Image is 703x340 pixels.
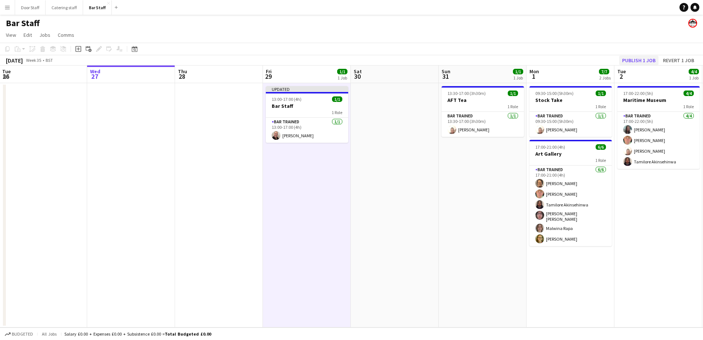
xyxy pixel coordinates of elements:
[265,72,272,81] span: 29
[21,30,35,40] a: Edit
[24,32,32,38] span: Edit
[266,118,348,143] app-card-role: Bar trained1/113:00-17:00 (4h)[PERSON_NAME]
[684,91,694,96] span: 4/4
[15,0,46,15] button: Door Staff
[442,68,450,75] span: Sun
[617,68,626,75] span: Tue
[165,331,211,337] span: Total Budgeted £0.00
[447,91,486,96] span: 13:30-17:00 (3h30m)
[46,0,83,15] button: Catering staff
[442,112,524,137] app-card-role: Bar trained1/113:30-17:00 (3h30m)[PERSON_NAME]
[89,72,100,81] span: 27
[12,332,33,337] span: Budgeted
[599,69,609,74] span: 7/7
[337,69,347,74] span: 1/1
[689,69,699,74] span: 4/4
[4,330,34,338] button: Budgeted
[332,96,342,102] span: 1/1
[442,86,524,137] app-job-card: 13:30-17:00 (3h30m)1/1AFT Tea1 RoleBar trained1/113:30-17:00 (3h30m)[PERSON_NAME]
[617,97,700,103] h3: Maritime Museum
[529,97,612,103] h3: Stock Take
[83,0,112,15] button: Bar Staff
[528,72,539,81] span: 1
[24,57,43,63] span: Week 35
[266,68,272,75] span: Fri
[3,30,19,40] a: View
[6,57,23,64] div: [DATE]
[529,140,612,246] app-job-card: 17:00-21:00 (4h)6/6Art Gallery1 RoleBar trained6/617:00-21:00 (4h)[PERSON_NAME][PERSON_NAME]Tamil...
[617,112,700,169] app-card-role: Bar trained4/417:00-22:00 (5h)[PERSON_NAME][PERSON_NAME][PERSON_NAME]Tamilore Akinsehinwa
[595,157,606,163] span: 1 Role
[266,86,348,143] app-job-card: Updated13:00-17:00 (4h)1/1Bar Staff1 RoleBar trained1/113:00-17:00 (4h)[PERSON_NAME]
[513,75,523,81] div: 1 Job
[178,68,187,75] span: Thu
[683,104,694,109] span: 1 Role
[442,97,524,103] h3: AFT Tea
[688,19,697,28] app-user-avatar: Beach Ballroom
[660,56,697,65] button: Revert 1 job
[599,75,611,81] div: 2 Jobs
[595,104,606,109] span: 1 Role
[58,32,74,38] span: Comms
[46,57,53,63] div: BST
[338,75,347,81] div: 1 Job
[596,144,606,150] span: 6/6
[55,30,77,40] a: Comms
[507,104,518,109] span: 1 Role
[619,56,659,65] button: Publish 1 job
[354,68,362,75] span: Sat
[529,112,612,137] app-card-role: Bar trained1/109:30-15:00 (5h30m)[PERSON_NAME]
[266,86,348,92] div: Updated
[529,86,612,137] app-job-card: 09:30-15:00 (5h30m)1/1Stock Take1 RoleBar trained1/109:30-15:00 (5h30m)[PERSON_NAME]
[689,75,699,81] div: 1 Job
[513,69,523,74] span: 1/1
[40,331,58,337] span: All jobs
[616,72,626,81] span: 2
[332,110,342,115] span: 1 Role
[529,166,612,246] app-card-role: Bar trained6/617:00-21:00 (4h)[PERSON_NAME][PERSON_NAME]Tamilore Akinsehinwa[PERSON_NAME] [PERSON...
[36,30,53,40] a: Jobs
[6,32,16,38] span: View
[2,68,11,75] span: Tue
[177,72,187,81] span: 28
[623,91,653,96] span: 17:00-22:00 (5h)
[1,72,11,81] span: 26
[6,18,40,29] h1: Bar Staff
[596,91,606,96] span: 1/1
[529,68,539,75] span: Mon
[39,32,50,38] span: Jobs
[535,144,565,150] span: 17:00-21:00 (4h)
[508,91,518,96] span: 1/1
[529,150,612,157] h3: Art Gallery
[353,72,362,81] span: 30
[266,103,348,109] h3: Bar Staff
[90,68,100,75] span: Wed
[272,96,301,102] span: 13:00-17:00 (4h)
[440,72,450,81] span: 31
[64,331,211,337] div: Salary £0.00 + Expenses £0.00 + Subsistence £0.00 =
[535,91,574,96] span: 09:30-15:00 (5h30m)
[617,86,700,169] app-job-card: 17:00-22:00 (5h)4/4Maritime Museum1 RoleBar trained4/417:00-22:00 (5h)[PERSON_NAME][PERSON_NAME][...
